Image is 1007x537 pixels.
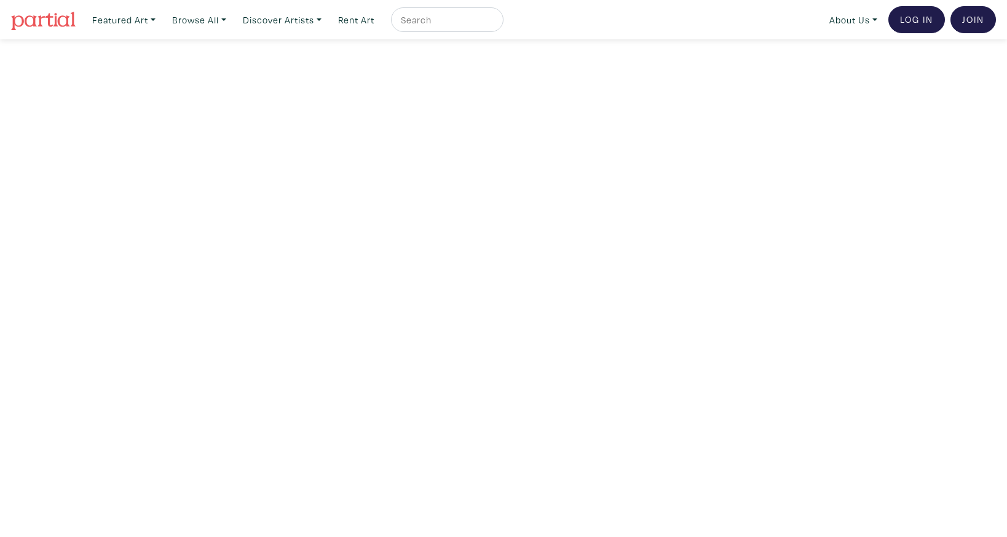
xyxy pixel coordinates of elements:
a: About Us [824,7,883,33]
a: Rent Art [333,7,380,33]
a: Browse All [167,7,232,33]
a: Featured Art [87,7,161,33]
input: Search [400,12,492,28]
a: Join [950,6,996,33]
a: Discover Artists [237,7,327,33]
a: Log In [888,6,945,33]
